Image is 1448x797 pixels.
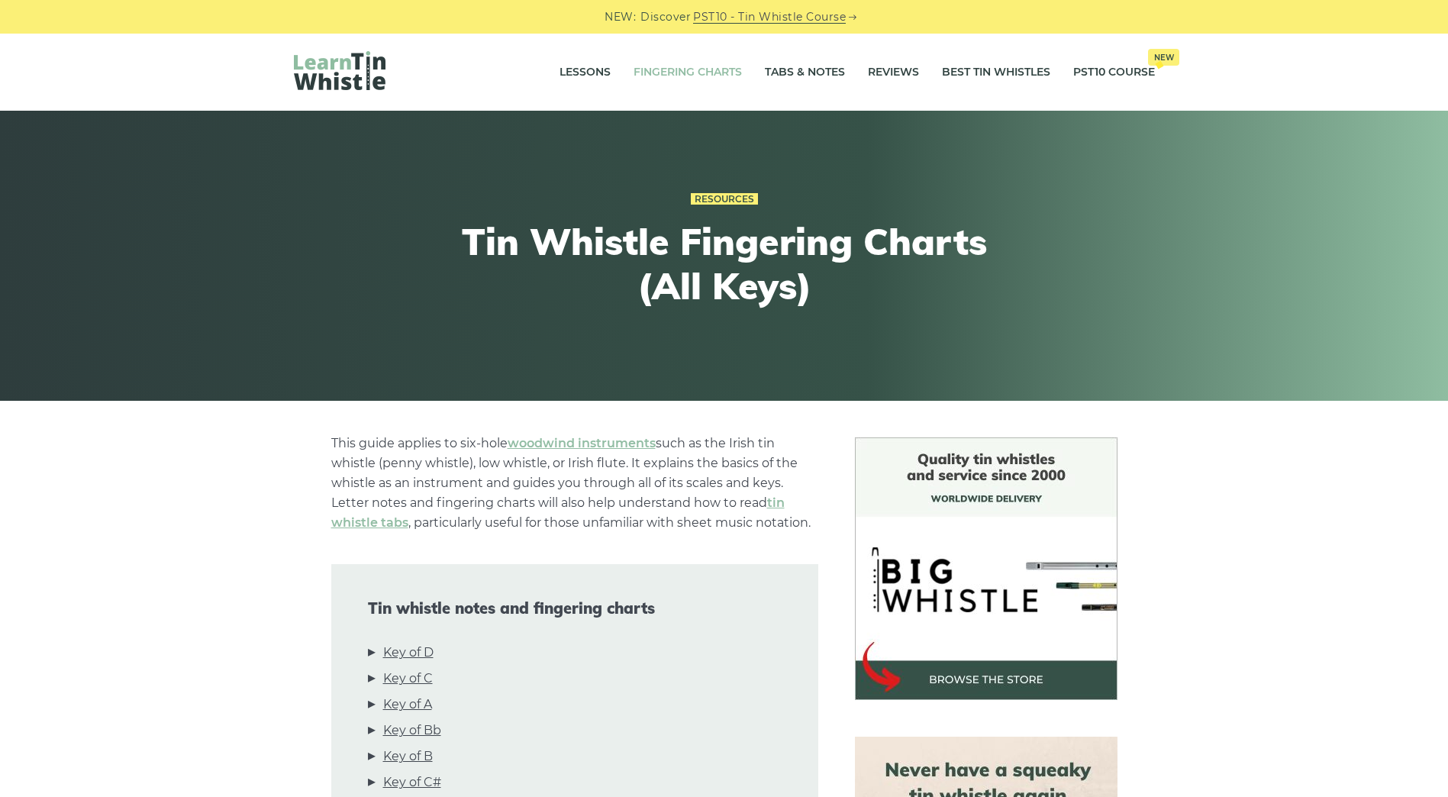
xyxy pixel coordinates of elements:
a: Reviews [868,53,919,92]
a: Resources [691,193,758,205]
a: Fingering Charts [634,53,742,92]
span: Tin whistle notes and fingering charts [368,599,782,618]
p: This guide applies to six-hole such as the Irish tin whistle (penny whistle), low whistle, or Iri... [331,434,818,533]
a: Key of A [383,695,432,715]
a: Tabs & Notes [765,53,845,92]
span: New [1148,49,1179,66]
a: Key of C [383,669,433,689]
a: Lessons [560,53,611,92]
a: PST10 CourseNew [1073,53,1155,92]
a: Key of C# [383,773,441,792]
img: LearnTinWhistle.com [294,51,385,90]
a: Key of D [383,643,434,663]
a: Key of B [383,747,433,766]
img: BigWhistle Tin Whistle Store [855,437,1117,700]
a: woodwind instruments [508,436,656,450]
a: Key of Bb [383,721,441,741]
a: Best Tin Whistles [942,53,1050,92]
h1: Tin Whistle Fingering Charts (All Keys) [443,220,1005,308]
